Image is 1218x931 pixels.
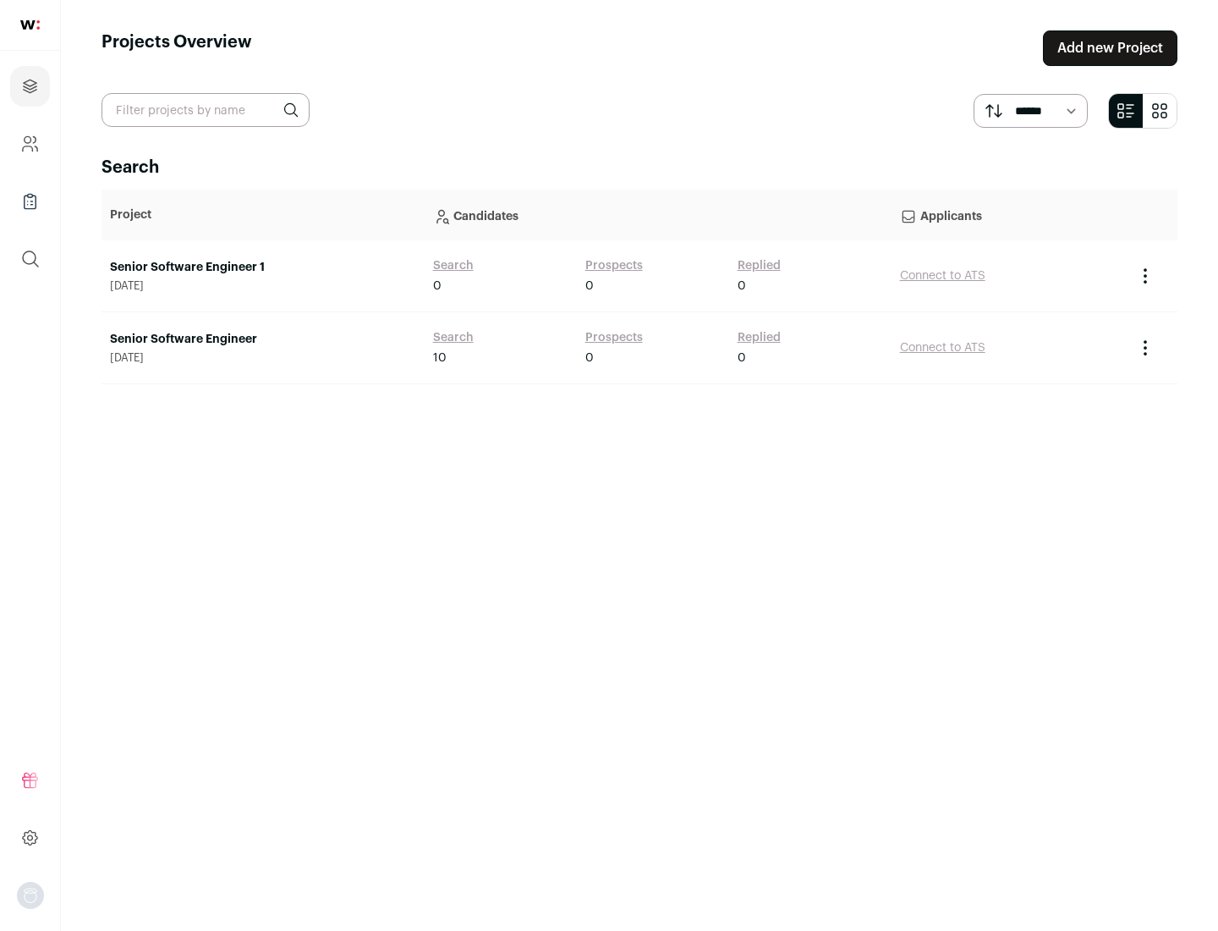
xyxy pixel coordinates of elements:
[585,257,643,274] a: Prospects
[433,278,442,295] span: 0
[20,20,40,30] img: wellfound-shorthand-0d5821cbd27db2630d0214b213865d53afaa358527fdda9d0ea32b1df1b89c2c.svg
[1135,338,1155,358] button: Project Actions
[10,124,50,164] a: Company and ATS Settings
[1043,30,1177,66] a: Add new Project
[433,329,474,346] a: Search
[738,350,746,366] span: 0
[110,207,416,223] p: Project
[101,93,310,127] input: Filter projects by name
[738,257,781,274] a: Replied
[433,350,447,366] span: 10
[110,279,416,293] span: [DATE]
[900,198,1118,232] p: Applicants
[101,30,252,66] h1: Projects Overview
[738,329,781,346] a: Replied
[10,181,50,222] a: Company Lists
[10,66,50,107] a: Projects
[433,257,474,274] a: Search
[110,351,416,365] span: [DATE]
[900,342,985,354] a: Connect to ATS
[17,882,44,909] img: nopic.png
[585,329,643,346] a: Prospects
[1135,266,1155,286] button: Project Actions
[738,278,746,295] span: 0
[433,198,883,232] p: Candidates
[17,882,44,909] button: Open dropdown
[101,156,1177,179] h2: Search
[585,350,594,366] span: 0
[110,259,416,276] a: Senior Software Engineer 1
[110,331,416,348] a: Senior Software Engineer
[900,270,985,282] a: Connect to ATS
[585,278,594,295] span: 0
